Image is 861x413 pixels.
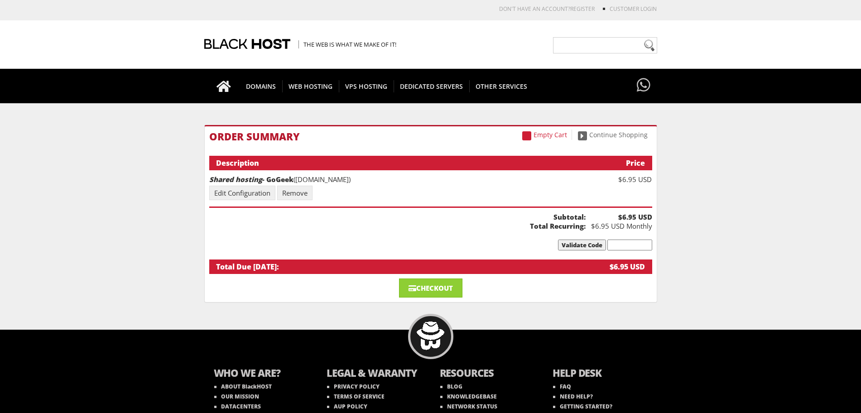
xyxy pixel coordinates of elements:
[610,5,657,13] a: Customer Login
[570,5,595,13] a: REGISTER
[209,212,586,221] b: Subtotal:
[586,212,652,221] b: $6.95 USD
[216,158,581,168] div: Description
[553,383,571,390] a: FAQ
[327,383,380,390] a: PRIVACY POLICY
[209,221,586,231] b: Total Recurring:
[394,80,470,92] span: DEDICATED SERVERS
[282,80,339,92] span: WEB HOSTING
[553,403,612,410] a: GETTING STARTED?
[209,175,293,184] strong: - GoGeek
[440,393,497,400] a: KNOWLEDGEBASE
[553,37,657,53] input: Need help?
[327,393,385,400] a: TERMS OF SERVICE
[339,69,394,103] a: VPS HOSTING
[207,69,240,103] a: Go to homepage
[240,69,283,103] a: DOMAINS
[440,403,497,410] a: NETWORK STATUS
[553,366,648,382] b: HELP DESK
[399,279,462,298] a: Checkout
[282,69,339,103] a: WEB HOSTING
[214,383,272,390] a: ABOUT BlackHOST
[486,5,595,13] li: Don't have an account?
[416,322,445,350] img: BlackHOST mascont, Blacky.
[518,130,572,140] a: Empty Cart
[635,69,653,102] a: Have questions?
[209,186,275,200] a: Edit Configuration
[469,80,534,92] span: OTHER SERVICES
[209,175,262,184] em: Shared hosting
[327,366,422,382] b: LEGAL & WARANTY
[440,383,462,390] a: BLOG
[586,175,652,184] div: $6.95 USD
[469,69,534,103] a: OTHER SERVICES
[339,80,394,92] span: VPS HOSTING
[581,158,645,168] div: Price
[298,40,396,48] span: The Web is what we make of it!
[214,366,309,382] b: WHO WE ARE?
[581,262,645,272] div: $6.95 USD
[586,212,652,231] div: $6.95 USD Monthly
[440,366,535,382] b: RESOURCES
[209,131,652,142] h1: Order Summary
[327,403,367,410] a: AUP POLICY
[558,240,606,250] input: Validate Code
[214,403,261,410] a: DATACENTERS
[214,393,259,400] a: OUR MISSION
[209,175,586,184] div: ([DOMAIN_NAME])
[277,186,313,200] a: Remove
[394,69,470,103] a: DEDICATED SERVERS
[240,80,283,92] span: DOMAINS
[216,262,581,272] div: Total Due [DATE]:
[573,130,652,140] a: Continue Shopping
[553,393,593,400] a: NEED HELP?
